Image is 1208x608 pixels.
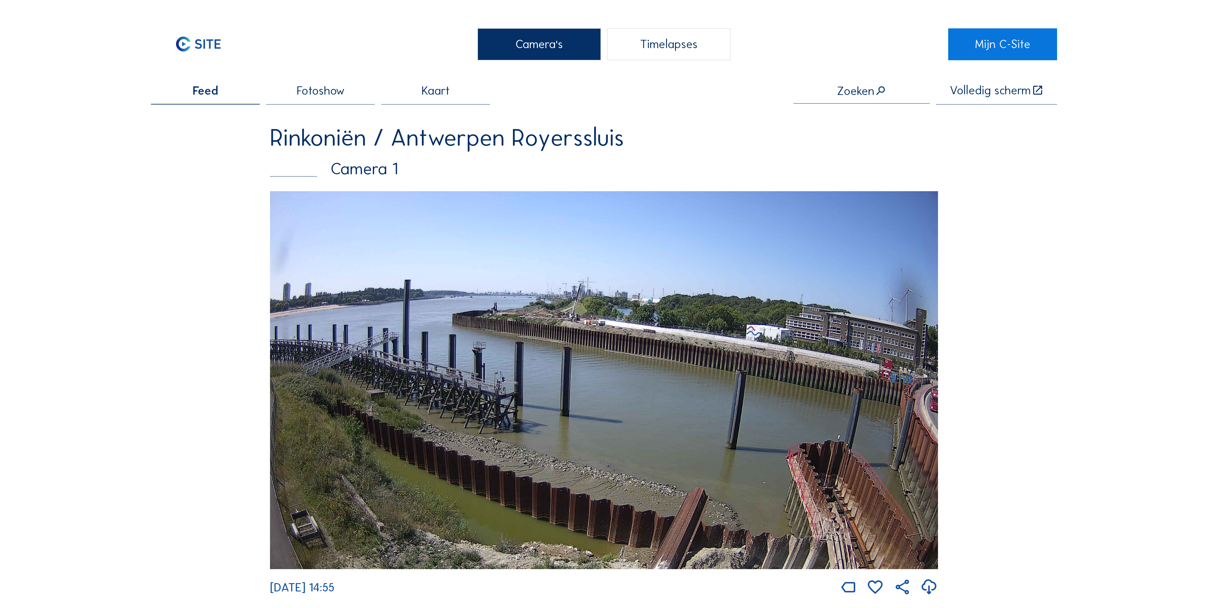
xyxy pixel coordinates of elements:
[422,85,450,97] span: Kaart
[948,28,1057,60] a: Mijn C-Site
[151,28,246,60] img: C-SITE Logo
[478,28,601,60] div: Camera's
[270,580,334,595] span: [DATE] 14:55
[270,126,938,149] div: Rinkoniën / Antwerpen Royerssluis
[270,191,938,569] img: Image
[607,28,730,60] div: Timelapses
[950,84,1031,97] div: Volledig scherm
[297,85,345,97] span: Fotoshow
[193,85,218,97] span: Feed
[837,85,886,97] div: Zoeken
[270,161,938,177] div: Camera 1
[151,28,259,60] a: C-SITE Logo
